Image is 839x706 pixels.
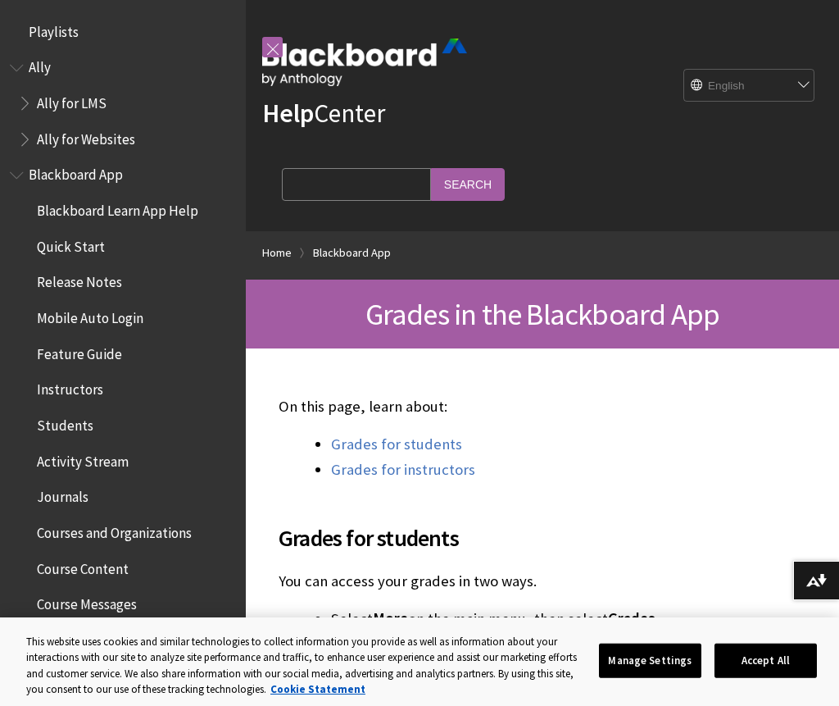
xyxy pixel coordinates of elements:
[684,70,815,102] select: Site Language Selector
[29,18,79,40] span: Playlists
[37,484,88,506] span: Journals
[599,644,701,678] button: Manage Settings
[262,97,385,130] a: HelpCenter
[37,89,107,112] span: Ally for LMS
[331,608,806,631] li: Select on the main menu, then select .
[37,555,129,577] span: Course Content
[37,448,129,470] span: Activity Stream
[37,197,198,219] span: Blackboard Learn App Help
[331,460,475,480] a: Grades for instructors
[279,521,806,555] span: Grades for students
[37,269,122,291] span: Release Notes
[29,54,51,76] span: Ally
[37,376,103,399] span: Instructors
[29,162,123,184] span: Blackboard App
[313,243,391,263] a: Blackboard App
[262,39,467,86] img: Blackboard by Anthology
[714,644,817,678] button: Accept All
[431,168,505,200] input: Search
[262,97,314,130] strong: Help
[26,634,587,698] div: This website uses cookies and similar technologies to collect information you provide as well as ...
[37,412,93,434] span: Students
[37,233,105,255] span: Quick Start
[608,609,655,628] span: Grades
[279,571,806,592] p: You can access your grades in two ways.
[365,295,720,333] span: Grades in the Blackboard App
[37,125,135,148] span: Ally for Websites
[262,243,292,263] a: Home
[270,682,365,696] a: More information about your privacy, opens in a new tab
[331,435,462,454] a: Grades for students
[37,304,143,326] span: Mobile Auto Login
[10,18,236,46] nav: Book outline for Playlists
[37,591,137,613] span: Course Messages
[373,609,408,628] span: More
[10,54,236,153] nav: Book outline for Anthology Ally Help
[279,396,806,417] p: On this page, learn about:
[37,340,122,362] span: Feature Guide
[37,519,192,541] span: Courses and Organizations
